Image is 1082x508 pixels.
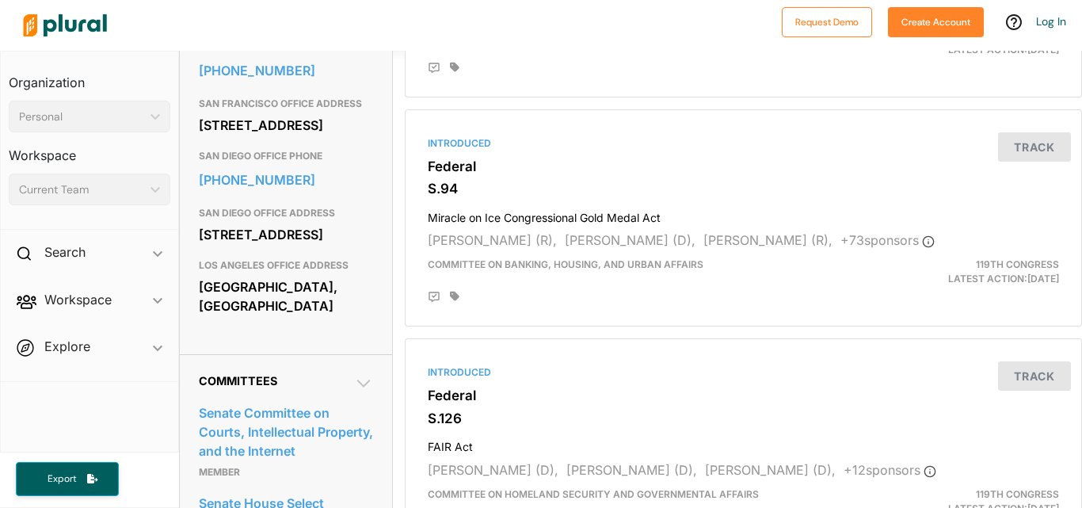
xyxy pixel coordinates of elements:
[199,204,373,223] h3: SAN DIEGO OFFICE ADDRESS
[199,275,373,318] div: [GEOGRAPHIC_DATA], [GEOGRAPHIC_DATA]
[199,223,373,246] div: [STREET_ADDRESS]
[888,13,984,29] a: Create Account
[1036,14,1066,29] a: Log In
[199,168,373,192] a: [PHONE_NUMBER]
[428,136,1059,151] div: Introduced
[782,7,872,37] button: Request Demo
[840,232,935,248] span: + 73 sponsor s
[852,258,1071,286] div: Latest Action: [DATE]
[428,204,1059,225] h4: Miracle on Ice Congressional Gold Medal Act
[44,243,86,261] h2: Search
[428,62,440,74] div: Add Position Statement
[428,159,1059,174] h3: Federal
[428,462,558,478] span: [PERSON_NAME] (D),
[428,365,1059,380] div: Introduced
[199,59,373,82] a: [PHONE_NUMBER]
[199,401,373,463] a: Senate Committee on Courts, Intellectual Property, and the Internet
[199,113,373,137] div: [STREET_ADDRESS]
[703,232,832,248] span: [PERSON_NAME] (R),
[782,13,872,29] a: Request Demo
[199,256,373,275] h3: LOS ANGELES OFFICE ADDRESS
[9,132,170,167] h3: Workspace
[16,462,119,496] button: Export
[428,291,440,304] div: Add Position Statement
[428,232,557,248] span: [PERSON_NAME] (R),
[976,488,1059,500] span: 119th Congress
[428,388,1059,403] h3: Federal
[428,488,759,500] span: Committee on Homeland Security and Governmental Affairs
[705,462,836,478] span: [PERSON_NAME] (D),
[19,181,144,198] div: Current Team
[36,472,87,486] span: Export
[428,433,1059,454] h4: FAIR Act
[976,258,1059,270] span: 119th Congress
[888,7,984,37] button: Create Account
[998,361,1071,391] button: Track
[199,374,277,388] span: Committees
[428,411,1059,426] h3: S.126
[450,291,459,302] div: Add tags
[998,132,1071,162] button: Track
[9,59,170,94] h3: Organization
[19,109,144,125] div: Personal
[450,62,459,73] div: Add tags
[199,463,373,482] p: Member
[566,462,697,478] span: [PERSON_NAME] (D),
[428,258,703,270] span: Committee on Banking, Housing, and Urban Affairs
[565,232,695,248] span: [PERSON_NAME] (D),
[428,181,1059,197] h3: S.94
[199,147,373,166] h3: SAN DIEGO OFFICE PHONE
[199,94,373,113] h3: SAN FRANCISCO OFFICE ADDRESS
[844,462,936,478] span: + 12 sponsor s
